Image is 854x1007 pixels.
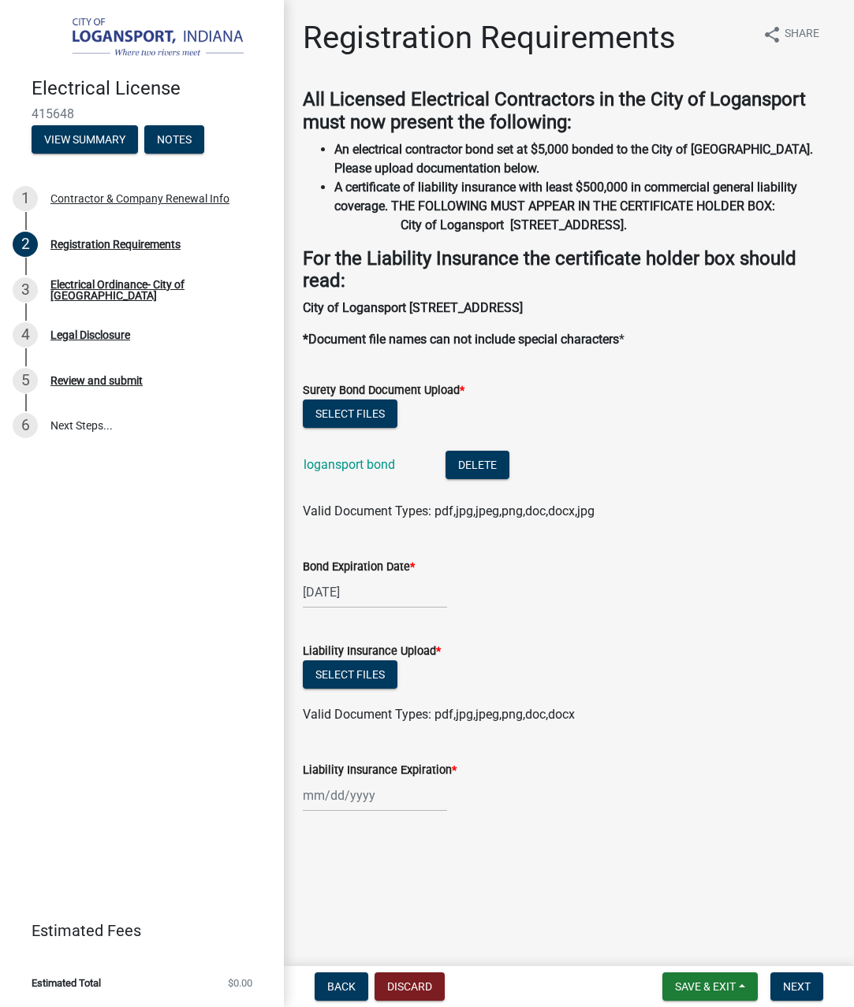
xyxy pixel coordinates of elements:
[50,279,259,301] div: Electrical Ordinance- City of [GEOGRAPHIC_DATA]
[334,180,832,232] strong: A certificate of liability insurance with least $500,000 in commercial general liability coverage...
[50,193,229,204] div: Contractor & Company Renewal Info
[783,980,811,993] span: Next
[144,134,204,147] wm-modal-confirm: Notes
[32,134,138,147] wm-modal-confirm: Summary
[13,915,259,946] a: Estimated Fees
[375,972,445,1001] button: Discard
[446,459,509,474] wm-modal-confirm: Delete Document
[662,972,758,1001] button: Save & Exit
[13,277,38,303] div: 3
[32,978,101,988] span: Estimated Total
[750,19,832,50] button: shareShare
[13,232,38,257] div: 2
[50,329,130,340] div: Legal Disclosure
[303,385,464,396] label: Surety Bond Document Upload
[303,779,447,812] input: mm/dd/yyyy
[303,562,415,573] label: Bond Expiration Date
[303,247,796,292] strong: For the Liability Insurance the certificate holder box should read:
[303,765,457,776] label: Liability Insurance Expiration
[303,332,619,347] strong: *Document file names can not include special characters
[303,576,447,608] input: mm/dd/yyyy
[13,368,38,393] div: 5
[304,457,395,472] a: logansport bond
[144,125,204,154] button: Notes
[675,980,736,993] span: Save & Exit
[327,980,356,993] span: Back
[13,322,38,347] div: 4
[32,125,138,154] button: View Summary
[763,25,781,44] i: share
[785,25,819,44] span: Share
[315,972,368,1001] button: Back
[770,972,823,1001] button: Next
[303,399,397,428] button: Select files
[303,19,676,57] h1: Registration Requirements
[50,239,181,250] div: Registration Requirements
[32,17,259,61] img: City of Logansport, Indiana
[228,978,252,988] span: $0.00
[446,451,509,479] button: Delete
[303,646,441,657] label: Liability Insurance Upload
[303,707,575,722] span: Valid Document Types: pdf,jpg,jpeg,png,doc,docx
[32,77,271,100] h4: Electrical License
[13,413,38,438] div: 6
[303,504,595,518] span: Valid Document Types: pdf,jpg,jpeg,png,doc,docx,jpg
[303,660,397,689] button: Select files
[32,106,252,121] span: 415648
[303,300,523,315] strong: City of Logansport [STREET_ADDRESS]
[303,88,806,133] strong: All Licensed Electrical Contractors in the City of Logansport must now present the following:
[13,186,38,211] div: 1
[50,375,143,386] div: Review and submit
[334,142,813,176] strong: An electrical contractor bond set at $5,000 bonded to the City of [GEOGRAPHIC_DATA]. Please uploa...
